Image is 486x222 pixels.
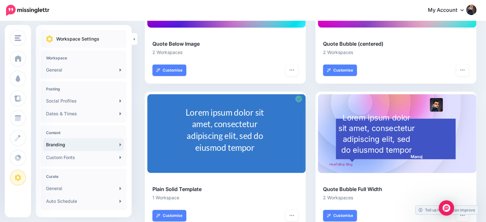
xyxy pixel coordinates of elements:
[24,38,57,42] div: Domain Overview
[71,38,108,42] div: Keywords by Traffic
[17,37,22,42] img: tab_domain_overview_orange.svg
[152,186,202,192] b: Plain Solid Template
[43,182,124,195] a: General
[152,41,200,47] b: Quote Below Image
[323,65,357,76] a: Customise
[323,194,469,201] li: 2 Workspaces
[439,200,454,216] div: Open Intercom Messenger
[10,10,15,15] img: logo_orange.svg
[46,87,121,91] h4: Posting
[323,41,383,47] b: Quote Bubble (centered)
[323,186,382,192] b: Quote Bubble Full Width
[17,17,70,22] div: Domain: [DOMAIN_NAME]
[43,95,124,107] a: Social Profiles
[323,210,357,221] a: Customise
[152,194,298,201] li: 1 Workspace
[152,49,298,56] li: 2 Workspaces
[18,10,31,15] div: v 4.0.25
[186,106,264,153] div: Lorem ipsum dolor sit amet, consectetur adipiscing elit, sed do eiusmod tempor
[56,35,99,43] p: Workspace Settings
[152,65,186,76] a: Customise
[10,17,15,22] img: website_grey.svg
[295,95,303,103] img: checked.png
[411,154,423,160] span: Manoj
[43,64,124,76] a: General
[415,206,478,214] a: Tell us how we can improve
[337,112,416,155] div: Lorem ipsum dolor sit amet, consectetur adipiscing elit, sed do eiusmod tempor
[421,3,476,18] a: My Account
[43,195,124,208] a: Auto Schedule
[6,5,49,16] img: Missinglettr
[46,130,121,135] h4: Content
[43,107,124,120] a: Dates & Times
[43,151,124,164] a: Custom Fonts
[46,174,121,179] h4: Curate
[46,56,121,60] h4: Workspace
[329,161,352,167] span: HowToBoy Blog
[64,37,69,42] img: tab_keywords_by_traffic_grey.svg
[46,35,53,42] img: settings.png
[15,35,21,41] img: menu.png
[152,210,186,221] a: Customise
[323,49,469,56] li: 2 Workspaces
[43,138,124,151] a: Branding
